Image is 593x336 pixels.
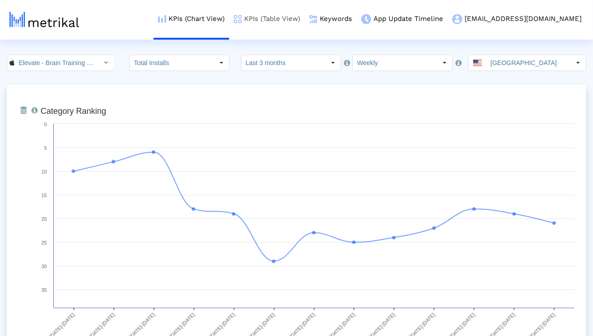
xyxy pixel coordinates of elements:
text: 25 [41,240,47,245]
text: 10 [41,169,47,174]
img: kpi-table-menu-icon.png [234,15,242,23]
text: 35 [41,287,47,293]
text: 20 [41,216,47,222]
img: keywords.png [309,15,317,23]
img: my-account-menu-icon.png [452,14,462,24]
div: Select [570,55,586,71]
div: Select [98,55,114,71]
img: app-update-menu-icon.png [361,14,371,24]
img: metrical-logo-light.png [10,12,79,27]
tspan: Category Ranking [41,107,106,116]
div: Select [325,55,341,71]
img: kpi-chart-menu-icon.png [158,15,166,23]
text: 5 [44,145,47,151]
text: 15 [41,193,47,198]
text: 0 [44,122,47,127]
div: Select [214,55,229,71]
text: 30 [41,264,47,269]
div: Select [437,55,452,71]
